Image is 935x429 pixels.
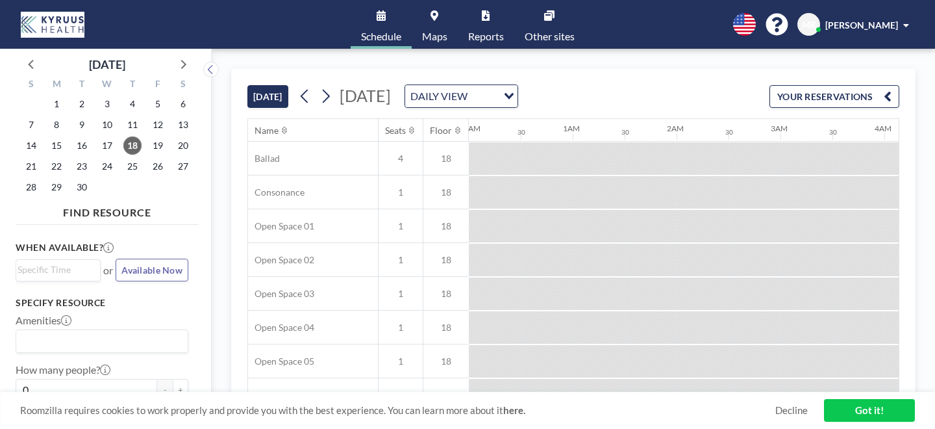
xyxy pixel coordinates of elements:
[73,157,91,175] span: Tuesday, September 23, 2025
[174,95,192,113] span: Saturday, September 6, 2025
[248,389,314,401] span: Open Space 06
[430,125,452,136] div: Floor
[19,77,44,94] div: S
[875,123,891,133] div: 4AM
[667,123,684,133] div: 2AM
[47,157,66,175] span: Monday, September 22, 2025
[145,77,170,94] div: F
[73,95,91,113] span: Tuesday, September 2, 2025
[423,288,469,300] span: 18
[379,356,423,367] span: 1
[22,136,40,155] span: Sunday, September 14, 2025
[471,88,496,105] input: Search for option
[173,379,188,401] button: +
[423,187,469,198] span: 18
[802,19,816,31] span: MR
[248,220,314,232] span: Open Space 01
[22,116,40,134] span: Sunday, September 7, 2025
[47,136,66,155] span: Monday, September 15, 2025
[379,153,423,164] span: 4
[423,153,469,164] span: 18
[725,128,733,136] div: 30
[174,136,192,155] span: Saturday, September 20, 2025
[73,116,91,134] span: Tuesday, September 9, 2025
[769,85,899,108] button: YOUR RESERVATIONS
[517,128,525,136] div: 30
[525,31,575,42] span: Other sites
[47,95,66,113] span: Monday, September 1, 2025
[123,95,142,113] span: Thursday, September 4, 2025
[829,128,837,136] div: 30
[16,297,188,309] h3: Specify resource
[825,19,898,31] span: [PERSON_NAME]
[103,264,113,277] span: or
[98,116,116,134] span: Wednesday, September 10, 2025
[73,136,91,155] span: Tuesday, September 16, 2025
[89,55,125,73] div: [DATE]
[248,187,305,198] span: Consonance
[123,157,142,175] span: Thursday, September 25, 2025
[47,178,66,196] span: Monday, September 29, 2025
[248,356,314,367] span: Open Space 05
[621,128,629,136] div: 30
[379,254,423,266] span: 1
[22,157,40,175] span: Sunday, September 21, 2025
[248,153,280,164] span: Ballad
[423,356,469,367] span: 18
[73,178,91,196] span: Tuesday, September 30, 2025
[16,201,199,219] h4: FIND RESOURCE
[98,157,116,175] span: Wednesday, September 24, 2025
[119,77,145,94] div: T
[775,404,808,417] a: Decline
[379,220,423,232] span: 1
[405,85,517,107] div: Search for option
[255,125,279,136] div: Name
[121,265,182,276] span: Available Now
[116,259,188,281] button: Available Now
[379,389,423,401] span: 1
[95,77,120,94] div: W
[248,322,314,333] span: Open Space 04
[379,187,423,198] span: 1
[123,136,142,155] span: Thursday, September 18, 2025
[149,157,167,175] span: Friday, September 26, 2025
[16,314,71,327] label: Amenities
[20,404,775,417] span: Roomzilla requires cookies to work properly and provide you with the best experience. You can lea...
[18,263,93,277] input: Search for option
[16,260,100,279] div: Search for option
[468,31,504,42] span: Reports
[157,379,173,401] button: -
[149,95,167,113] span: Friday, September 5, 2025
[44,77,69,94] div: M
[385,125,406,136] div: Seats
[459,123,480,133] div: 12AM
[22,178,40,196] span: Sunday, September 28, 2025
[248,288,314,300] span: Open Space 03
[408,88,470,105] span: DAILY VIEW
[69,77,95,94] div: T
[423,322,469,333] span: 18
[340,86,391,105] span: [DATE]
[47,116,66,134] span: Monday, September 8, 2025
[98,95,116,113] span: Wednesday, September 3, 2025
[18,333,181,350] input: Search for option
[174,157,192,175] span: Saturday, September 27, 2025
[423,389,469,401] span: 18
[771,123,788,133] div: 3AM
[174,116,192,134] span: Saturday, September 13, 2025
[16,363,110,376] label: How many people?
[16,330,188,352] div: Search for option
[423,220,469,232] span: 18
[563,123,580,133] div: 1AM
[123,116,142,134] span: Thursday, September 11, 2025
[824,399,915,422] a: Got it!
[423,254,469,266] span: 18
[149,116,167,134] span: Friday, September 12, 2025
[503,404,525,416] a: here.
[379,322,423,333] span: 1
[248,254,314,266] span: Open Space 02
[247,85,288,108] button: [DATE]
[361,31,401,42] span: Schedule
[379,288,423,300] span: 1
[149,136,167,155] span: Friday, September 19, 2025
